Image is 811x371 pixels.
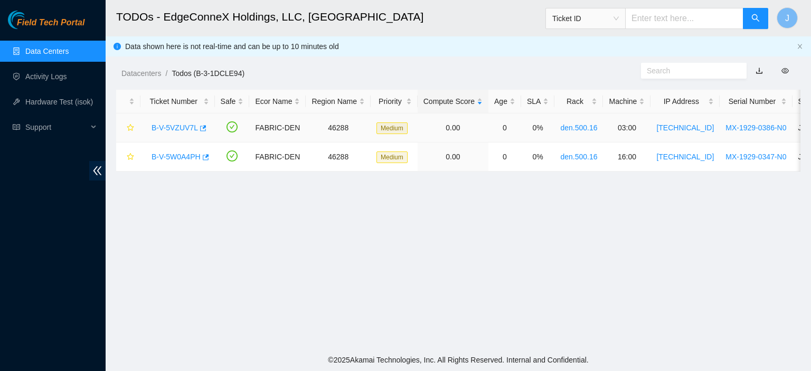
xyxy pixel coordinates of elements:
img: Akamai Technologies [8,11,53,29]
button: star [122,148,135,165]
span: Support [25,117,88,138]
a: MX-1929-0386-N0 [725,123,786,132]
span: Field Tech Portal [17,18,84,28]
a: [TECHNICAL_ID] [656,123,714,132]
span: check-circle [227,121,238,132]
a: Akamai TechnologiesField Tech Portal [8,19,84,33]
td: 0 [488,142,521,172]
td: 16:00 [603,142,650,172]
a: den.500.16 [560,153,597,161]
a: B-V-5VZUV7L [152,123,198,132]
span: star [127,153,134,161]
td: 0.00 [418,113,488,142]
input: Search [647,65,732,77]
a: den.500.16 [560,123,597,132]
button: download [748,62,771,79]
span: read [13,123,20,131]
a: Datacenters [121,69,161,78]
a: B-V-5W0A4PH [152,153,201,161]
span: Medium [376,151,408,163]
a: Data Centers [25,47,69,55]
span: double-left [89,161,106,180]
span: Medium [376,122,408,134]
button: J [777,7,798,28]
td: FABRIC-DEN [249,142,306,172]
a: MX-1929-0347-N0 [725,153,786,161]
td: 46288 [306,142,371,172]
td: 03:00 [603,113,650,142]
span: Ticket ID [552,11,619,26]
a: download [756,66,763,75]
td: FABRIC-DEN [249,113,306,142]
td: 0% [521,113,554,142]
button: star [122,119,135,136]
span: check-circle [227,150,238,161]
span: search [751,14,760,24]
button: search [743,8,768,29]
span: J [785,12,789,25]
td: 0 [488,113,521,142]
footer: © 2025 Akamai Technologies, Inc. All Rights Reserved. Internal and Confidential. [106,349,811,371]
a: Hardware Test (isok) [25,98,93,106]
span: star [127,124,134,132]
td: 46288 [306,113,371,142]
td: 0% [521,142,554,172]
button: close [797,43,803,50]
input: Enter text here... [625,8,743,29]
span: / [165,69,167,78]
td: 0.00 [418,142,488,172]
a: Todos (B-3-1DCLE94) [172,69,244,78]
a: [TECHNICAL_ID] [656,153,714,161]
span: eye [781,67,789,74]
a: Activity Logs [25,72,67,81]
